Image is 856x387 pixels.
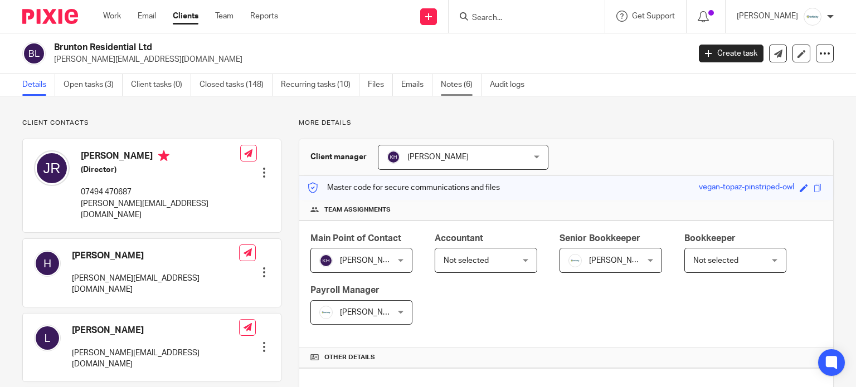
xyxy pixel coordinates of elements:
span: [PERSON_NAME] [340,308,401,316]
a: Audit logs [490,74,533,96]
span: Get Support [632,12,675,20]
img: svg%3E [319,254,333,267]
div: vegan-topaz-pinstriped-owl [699,182,794,194]
a: Closed tasks (148) [200,74,273,96]
img: svg%3E [22,42,46,65]
span: Senior Bookkeeper [560,234,640,243]
p: More details [299,119,834,128]
span: [PERSON_NAME] [589,257,650,264]
img: svg%3E [34,250,61,277]
p: [PERSON_NAME][EMAIL_ADDRESS][DOMAIN_NAME] [72,273,239,296]
p: [PERSON_NAME][EMAIL_ADDRESS][DOMAIN_NAME] [72,347,239,370]
span: Bookkeeper [684,234,736,243]
p: 07494 470687 [81,187,240,198]
input: Search [471,13,571,23]
a: Email [138,11,156,22]
a: Work [103,11,121,22]
a: Team [215,11,234,22]
span: Accountant [435,234,483,243]
h4: [PERSON_NAME] [72,250,239,262]
i: Primary [158,150,169,161]
span: Team assignments [324,205,391,214]
a: Files [368,74,393,96]
span: Other details [324,353,375,362]
a: Notes (6) [441,74,481,96]
a: Details [22,74,55,96]
img: Pixie [22,9,78,24]
h4: [PERSON_NAME] [72,325,239,336]
a: Open tasks (3) [64,74,123,96]
img: svg%3E [34,150,70,186]
img: Infinity%20Logo%20with%20Whitespace%20.png [319,306,333,319]
a: Recurring tasks (10) [281,74,359,96]
h3: Client manager [310,151,367,163]
p: [PERSON_NAME][EMAIL_ADDRESS][DOMAIN_NAME] [81,198,240,221]
p: Master code for secure communications and files [308,182,500,193]
a: Emails [401,74,432,96]
a: Client tasks (0) [131,74,191,96]
span: Payroll Manager [310,286,380,295]
span: [PERSON_NAME] [340,257,401,264]
img: Infinity%20Logo%20with%20Whitespace%20.png [804,8,821,26]
a: Clients [173,11,198,22]
span: Not selected [693,257,738,264]
p: [PERSON_NAME] [737,11,798,22]
a: Create task [699,45,763,62]
span: Not selected [444,257,489,264]
h2: Brunton Residential Ltd [54,42,557,53]
h4: [PERSON_NAME] [81,150,240,164]
p: Client contacts [22,119,281,128]
a: Reports [250,11,278,22]
img: svg%3E [387,150,400,164]
span: [PERSON_NAME] [407,153,469,161]
img: Infinity%20Logo%20with%20Whitespace%20.png [568,254,582,267]
span: Main Point of Contact [310,234,401,243]
h5: (Director) [81,164,240,175]
img: svg%3E [34,325,61,351]
p: [PERSON_NAME][EMAIL_ADDRESS][DOMAIN_NAME] [54,54,682,65]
